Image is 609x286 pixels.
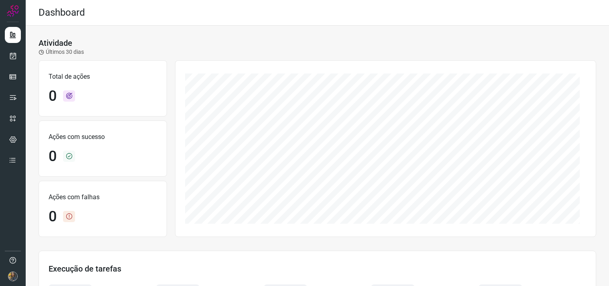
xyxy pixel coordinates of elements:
[39,38,72,48] h3: Atividade
[39,48,84,56] p: Últimos 30 dias
[8,272,18,281] img: 7a73bbd33957484e769acd1c40d0590e.JPG
[7,5,19,17] img: Logo
[49,132,157,142] p: Ações com sucesso
[49,72,157,82] p: Total de ações
[49,264,586,274] h3: Execução de tarefas
[49,148,57,165] h1: 0
[39,7,85,18] h2: Dashboard
[49,88,57,105] h1: 0
[49,192,157,202] p: Ações com falhas
[49,208,57,225] h1: 0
